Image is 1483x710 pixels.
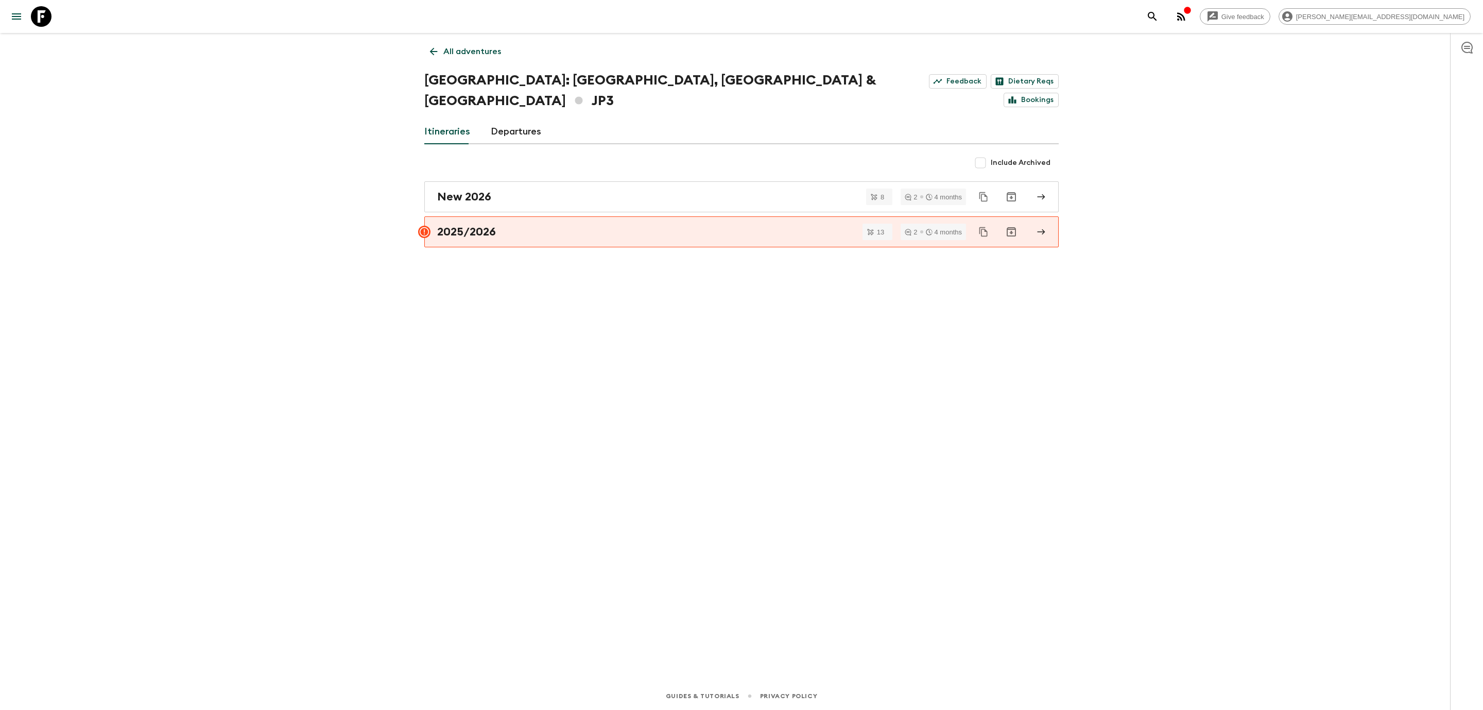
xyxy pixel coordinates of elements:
h2: New 2026 [437,190,491,204]
span: [PERSON_NAME][EMAIL_ADDRESS][DOMAIN_NAME] [1290,13,1470,21]
a: Privacy Policy [760,690,817,702]
a: Departures [491,120,541,144]
div: 4 months [926,194,962,200]
div: 2 [905,229,917,235]
h1: [GEOGRAPHIC_DATA]: [GEOGRAPHIC_DATA], [GEOGRAPHIC_DATA] & [GEOGRAPHIC_DATA] JP3 [424,70,908,111]
p: All adventures [443,45,501,58]
a: All adventures [424,41,507,62]
h2: 2025/2026 [437,225,496,239]
button: Archive [1001,222,1022,242]
span: 13 [871,229,890,235]
a: Itineraries [424,120,470,144]
button: menu [6,6,27,27]
a: 2025/2026 [424,216,1059,247]
a: Dietary Reqs [991,74,1059,89]
button: search adventures [1142,6,1163,27]
a: Feedback [929,74,987,89]
a: Guides & Tutorials [666,690,739,702]
div: [PERSON_NAME][EMAIL_ADDRESS][DOMAIN_NAME] [1279,8,1471,25]
a: Bookings [1004,93,1059,107]
button: Duplicate [974,188,993,206]
button: Duplicate [974,223,993,241]
a: Give feedback [1200,8,1270,25]
span: Include Archived [991,158,1050,168]
div: 2 [905,194,917,200]
a: New 2026 [424,181,1059,212]
button: Archive [1001,187,1022,207]
div: 4 months [926,229,962,235]
span: 8 [874,194,890,200]
span: Give feedback [1216,13,1270,21]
